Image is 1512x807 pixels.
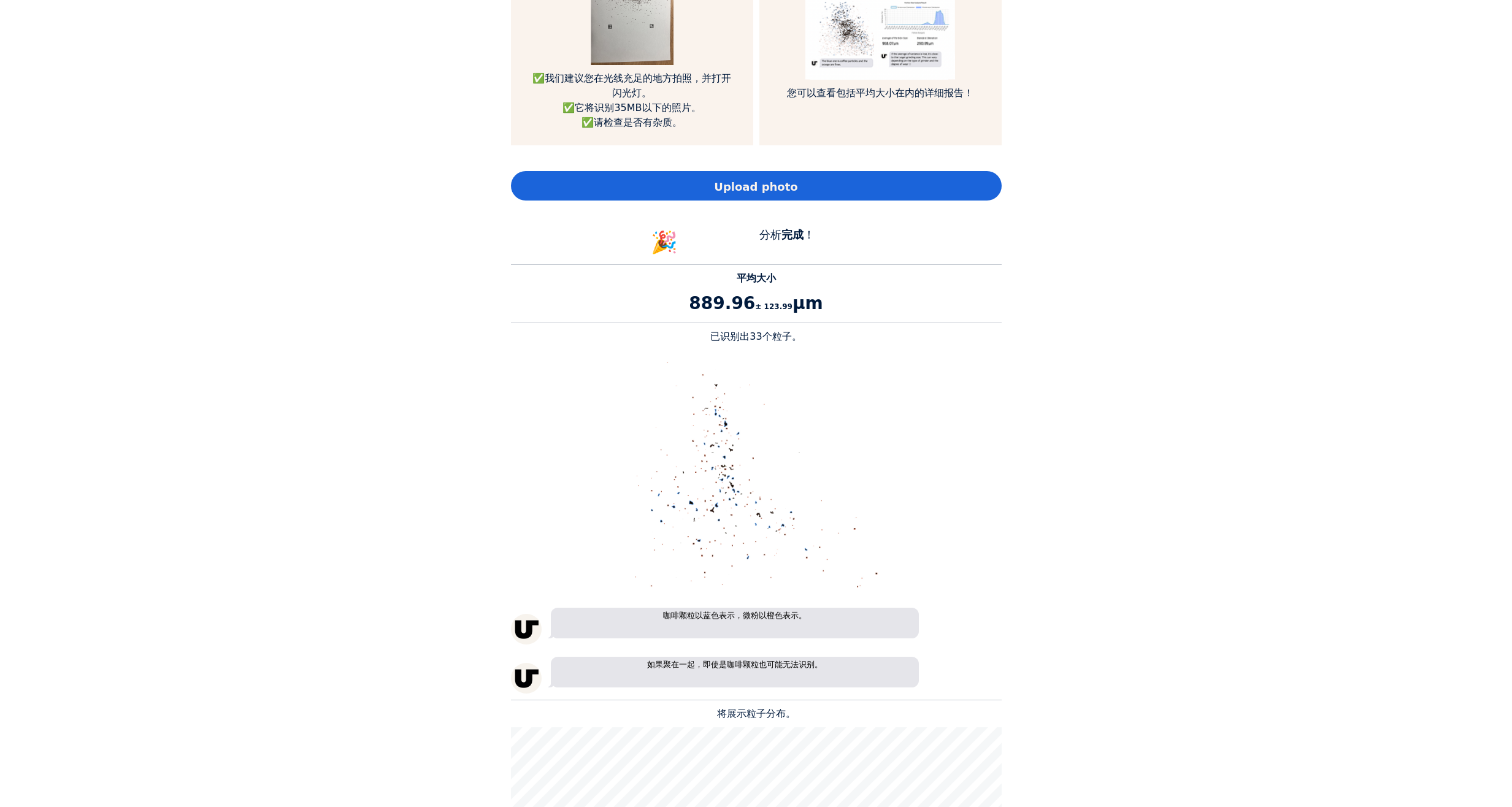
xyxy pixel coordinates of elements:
p: 平均大小 [511,271,1002,286]
p: ✅我们建议您在光线充足的地方拍照，并打开闪光灯。 ✅它将识别35MB以下的照片。 ✅请检查是否有杂质。 [529,71,735,130]
img: alt [634,350,879,595]
div: 分析 ！ [695,226,879,259]
b: 完成 [781,228,804,241]
p: 889.96 μm [511,291,1002,316]
p: 您可以查看包括平均大小在内的详细报告！ [778,86,983,101]
span: 🎉 [651,230,678,254]
span: ± 123.99 [755,302,792,311]
p: 如果聚在一起，即使是咖啡颗粒也可能无法识别。 [551,657,919,687]
p: 将展示粒子分布。 [511,706,1002,721]
p: 已识别出33个粒子。 [511,329,1002,344]
img: unspecialty-logo [511,663,542,694]
span: Upload photo [714,178,797,195]
img: unspecialty-logo [511,614,542,644]
p: 咖啡颗粒以蓝色表示，微粉以橙色表示。 [551,608,919,638]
